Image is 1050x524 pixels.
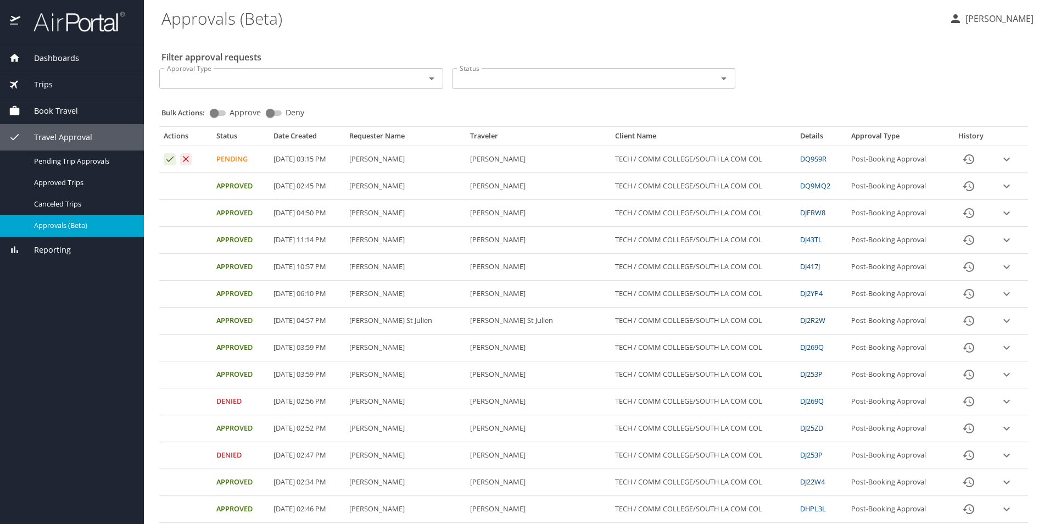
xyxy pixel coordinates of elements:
[800,154,826,164] a: DQ9S9R
[34,177,131,188] span: Approved Trips
[611,442,796,469] td: TECH / COMM COLLEGE/SOUTH LA COM COL
[611,254,796,281] td: TECH / COMM COLLEGE/SOUTH LA COM COL
[962,12,1034,25] p: [PERSON_NAME]
[466,308,611,335] td: [PERSON_NAME] St Julien
[611,173,796,200] td: TECH / COMM COLLEGE/SOUTH LA COM COL
[956,254,982,280] button: History
[611,388,796,415] td: TECH / COMM COLLEGE/SOUTH LA COM COL
[212,335,269,361] td: Approved
[269,131,345,146] th: Date Created
[269,227,345,254] td: [DATE] 11:14 PM
[466,281,611,308] td: [PERSON_NAME]
[34,156,131,166] span: Pending Trip Approvals
[956,146,982,172] button: History
[466,131,611,146] th: Traveler
[800,288,823,298] a: DJ2YP4
[956,469,982,495] button: History
[611,308,796,335] td: TECH / COMM COLLEGE/SOUTH LA COM COL
[345,146,466,173] td: [PERSON_NAME]
[998,366,1015,383] button: expand row
[212,227,269,254] td: Approved
[998,286,1015,302] button: expand row
[212,200,269,227] td: Approved
[212,361,269,388] td: Approved
[159,131,212,146] th: Actions
[269,173,345,200] td: [DATE] 02:45 PM
[212,415,269,442] td: Approved
[800,208,825,218] a: DJFRW8
[269,335,345,361] td: [DATE] 03:59 PM
[164,153,176,165] button: Approve request
[611,146,796,173] td: TECH / COMM COLLEGE/SOUTH LA COM COL
[345,361,466,388] td: [PERSON_NAME]
[847,281,948,308] td: Post-Booking Approval
[998,232,1015,248] button: expand row
[611,281,796,308] td: TECH / COMM COLLEGE/SOUTH LA COM COL
[345,388,466,415] td: [PERSON_NAME]
[21,11,125,32] img: airportal-logo.png
[20,105,78,117] span: Book Travel
[847,173,948,200] td: Post-Booking Approval
[847,131,948,146] th: Approval Type
[956,496,982,522] button: History
[800,261,820,271] a: DJ417J
[466,173,611,200] td: [PERSON_NAME]
[998,205,1015,221] button: expand row
[998,339,1015,356] button: expand row
[161,108,214,118] p: Bulk Actions:
[998,313,1015,329] button: expand row
[847,442,948,469] td: Post-Booking Approval
[847,308,948,335] td: Post-Booking Approval
[611,335,796,361] td: TECH / COMM COLLEGE/SOUTH LA COM COL
[180,153,192,165] button: Deny request
[230,109,261,116] span: Approve
[20,79,53,91] span: Trips
[269,415,345,442] td: [DATE] 02:52 PM
[34,220,131,231] span: Approvals (Beta)
[20,52,79,64] span: Dashboards
[998,393,1015,410] button: expand row
[847,415,948,442] td: Post-Booking Approval
[956,200,982,226] button: History
[345,131,466,146] th: Requester Name
[161,1,940,35] h1: Approvals (Beta)
[800,235,822,244] a: DJ43TL
[466,388,611,415] td: [PERSON_NAME]
[269,469,345,496] td: [DATE] 02:34 PM
[998,420,1015,437] button: expand row
[945,9,1038,29] button: [PERSON_NAME]
[345,173,466,200] td: [PERSON_NAME]
[716,71,731,86] button: Open
[466,200,611,227] td: [PERSON_NAME]
[466,361,611,388] td: [PERSON_NAME]
[161,48,261,66] h2: Filter approval requests
[800,396,824,406] a: DJ269Q
[611,227,796,254] td: TECH / COMM COLLEGE/SOUTH LA COM COL
[466,496,611,523] td: [PERSON_NAME]
[847,200,948,227] td: Post-Booking Approval
[424,71,439,86] button: Open
[800,423,823,433] a: DJ25ZD
[847,361,948,388] td: Post-Booking Approval
[345,335,466,361] td: [PERSON_NAME]
[269,442,345,469] td: [DATE] 02:47 PM
[847,496,948,523] td: Post-Booking Approval
[998,151,1015,168] button: expand row
[611,496,796,523] td: TECH / COMM COLLEGE/SOUTH LA COM COL
[956,361,982,388] button: History
[212,254,269,281] td: Approved
[800,369,823,379] a: DJ253P
[345,415,466,442] td: [PERSON_NAME]
[345,469,466,496] td: [PERSON_NAME]
[956,173,982,199] button: History
[956,308,982,334] button: History
[956,335,982,361] button: History
[269,388,345,415] td: [DATE] 02:56 PM
[998,501,1015,517] button: expand row
[800,181,830,191] a: DQ9MQ2
[796,131,847,146] th: Details
[466,254,611,281] td: [PERSON_NAME]
[611,469,796,496] td: TECH / COMM COLLEGE/SOUTH LA COM COL
[269,281,345,308] td: [DATE] 06:10 PM
[847,146,948,173] td: Post-Booking Approval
